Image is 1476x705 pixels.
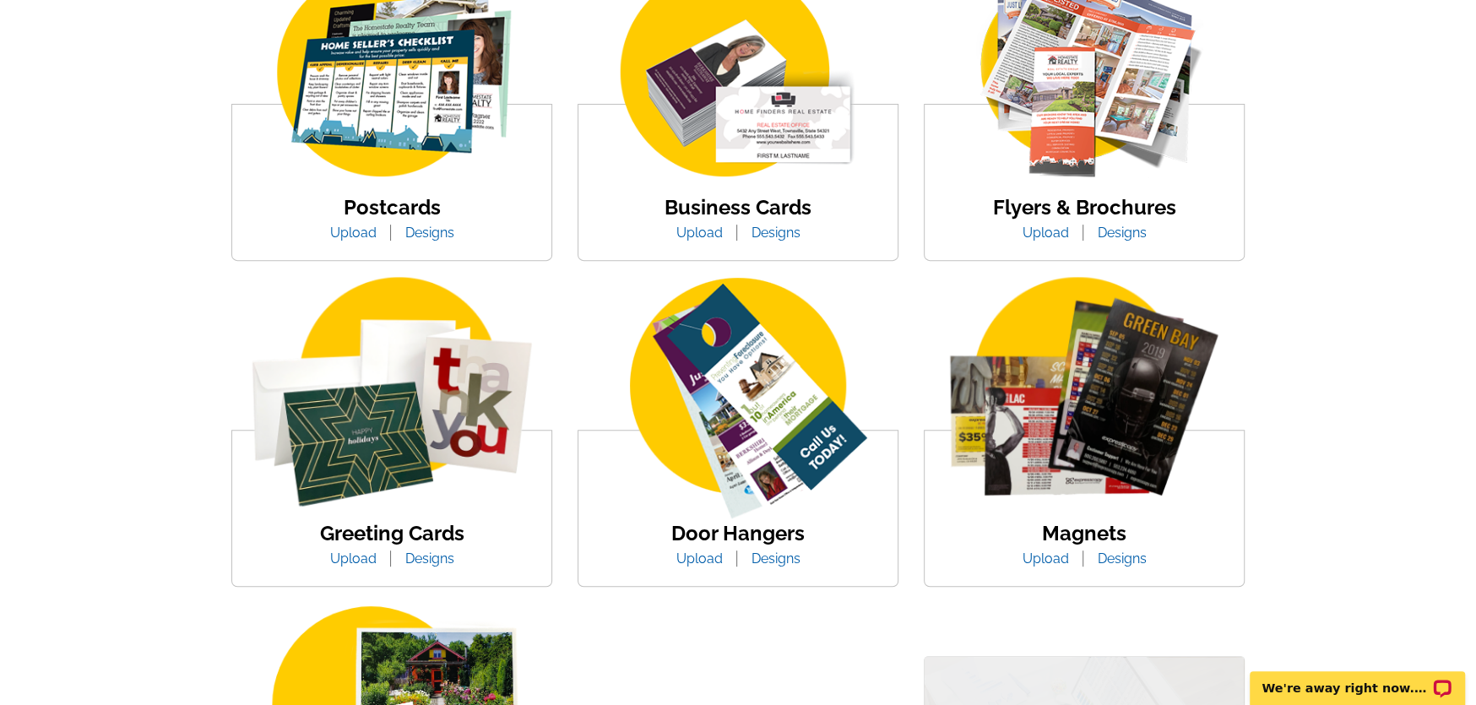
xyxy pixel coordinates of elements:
[232,277,551,523] img: greeting-card.png
[320,521,464,545] a: Greeting Cards
[739,550,813,567] a: Designs
[1042,521,1126,545] a: Magnets
[671,521,805,545] a: Door Hangers
[664,550,735,567] a: Upload
[664,225,735,241] a: Upload
[665,195,811,220] a: Business Cards
[344,195,441,220] a: Postcards
[317,550,389,567] a: Upload
[993,195,1176,220] a: Flyers & Brochures
[317,225,389,241] a: Upload
[1239,652,1476,705] iframe: LiveChat chat widget
[1085,550,1159,567] a: Designs
[393,225,467,241] a: Designs
[1010,550,1082,567] a: Upload
[393,550,467,567] a: Designs
[1010,225,1082,241] a: Upload
[739,225,813,241] a: Designs
[578,277,898,523] img: door-hanger-img.png
[925,277,1244,523] img: magnets.png
[1085,225,1159,241] a: Designs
